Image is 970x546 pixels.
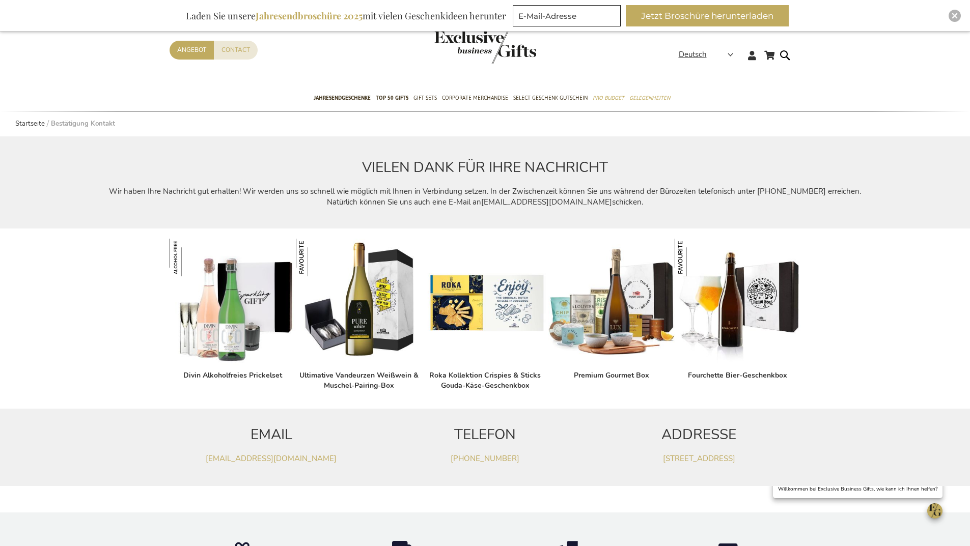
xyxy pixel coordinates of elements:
a: Ultimative Vandeurzen Weißwein & Muschel-Pairing-Box [299,370,419,390]
div: Deutsch [679,49,740,61]
span: TOP 50 Gifts [376,93,408,103]
a: Premium Gourmet Box [574,370,649,380]
img: Ultimate Vandeurzen White Wine & Mussel Pairing Box [296,239,422,365]
a: Ultimate Vandeurzen White Wine & Mussel Pairing Box Ultimative Vandeurzen Weißwein & Muschel-Pair... [296,358,422,367]
div: Close [949,10,961,22]
a: [STREET_ADDRESS] [663,453,735,464]
span: Corporate Merchandise [442,93,508,103]
strong: Bestätigung Kontakt [51,119,115,128]
a: Fourchette Beer Gift Box Fourchette Bier-Geschenkbox [675,358,801,367]
h2: TELEFON [383,427,587,443]
a: Roka Kollektion Crispies & Sticks Gouda-Käse-Geschenkbox [429,370,541,390]
img: Fourchette Bier-Geschenkbox [675,239,712,276]
img: Premium Gourmet Box [548,239,675,365]
h2: ADDRESSE [597,427,801,443]
form: marketing offers and promotions [513,5,624,30]
span: Gift Sets [413,93,437,103]
span: Pro Budget [593,93,624,103]
img: Fourchette Beer Gift Box [675,239,801,365]
a: Premium Gourmet Box [548,358,675,367]
h2: VIELEN DANK FÜR IHRE NACHRICHT [97,160,873,176]
img: Ultimative Vandeurzen Weißwein & Muschel-Pairing-Box [296,239,334,276]
p: Wir haben Ihre Nachricht gut erhalten! Wir werden uns so schnell wie möglich mit Ihnen in Verbind... [97,186,873,208]
a: Divin Alkoholfreies Prickelset [183,370,282,380]
input: E-Mail-Adresse [513,5,621,26]
h2: EMAIL [170,427,373,443]
img: Exclusive Business gifts logo [434,31,536,64]
a: Divin Non-Alcoholic Sparkling Set Divin Alkoholfreies Prickelset [170,358,296,367]
span: Deutsch [679,49,707,61]
a: [PHONE_NUMBER] [451,453,519,464]
a: [EMAIL_ADDRESS][DOMAIN_NAME] [206,453,337,464]
span: Jahresendgeschenke [314,93,371,103]
a: Contact [214,41,258,60]
a: Fourchette Bier-Geschenkbox [688,370,787,380]
span: Gelegenheiten [629,93,670,103]
img: Roka Collection Crispies & Sticks Gouda Cheese Gift Box [422,239,548,365]
a: store logo [434,31,485,64]
img: Close [952,13,958,19]
a: Angebot [170,41,214,60]
b: Jahresendbroschüre 2025 [256,10,363,22]
img: Divin Alkoholfreies Prickelset [170,239,207,276]
button: Jetzt Broschüre herunterladen [626,5,789,26]
a: Roka Collection Crispies & Sticks Gouda Cheese Gift Box [422,358,548,367]
a: Startseite [15,119,45,128]
img: Divin Non-Alcoholic Sparkling Set [170,239,296,365]
span: Select Geschenk Gutschein [513,93,588,103]
div: Laden Sie unsere mit vielen Geschenkideen herunter [181,5,511,26]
